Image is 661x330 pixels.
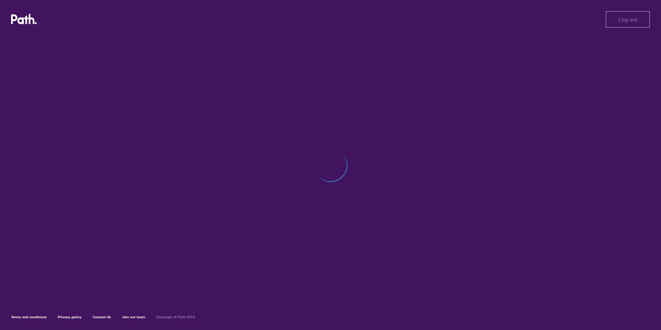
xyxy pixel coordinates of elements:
[122,315,145,319] a: Join our team
[606,11,650,28] button: Log out
[58,315,82,319] a: Privacy policy
[618,16,637,22] span: Log out
[156,315,195,319] h6: Copyright © Path 2018
[93,315,111,319] a: Contact Us
[11,315,47,319] a: Terms and conditions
